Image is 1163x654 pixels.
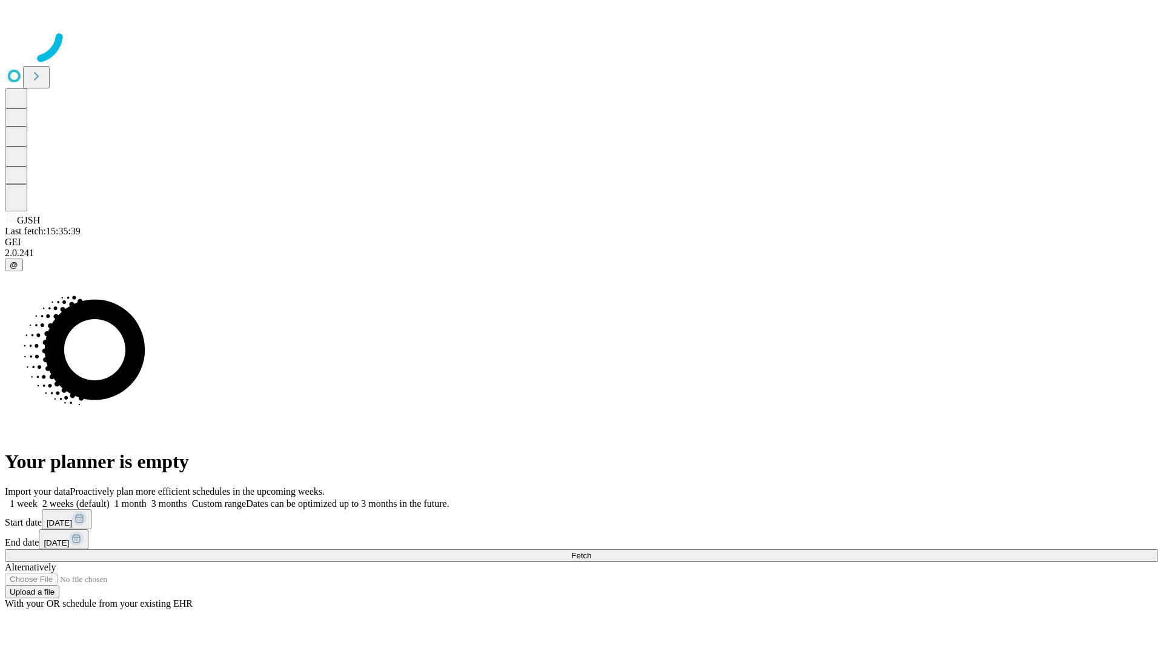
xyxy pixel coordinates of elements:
[5,248,1158,259] div: 2.0.241
[5,486,70,497] span: Import your data
[5,562,56,572] span: Alternatively
[5,451,1158,473] h1: Your planner is empty
[10,260,18,269] span: @
[70,486,325,497] span: Proactively plan more efficient schedules in the upcoming weeks.
[10,498,38,509] span: 1 week
[5,259,23,271] button: @
[5,237,1158,248] div: GEI
[39,529,88,549] button: [DATE]
[571,551,591,560] span: Fetch
[5,598,193,609] span: With your OR schedule from your existing EHR
[17,215,40,225] span: GJSH
[5,509,1158,529] div: Start date
[5,226,81,236] span: Last fetch: 15:35:39
[42,498,110,509] span: 2 weeks (default)
[246,498,449,509] span: Dates can be optimized up to 3 months in the future.
[5,586,59,598] button: Upload a file
[44,538,69,547] span: [DATE]
[151,498,187,509] span: 3 months
[114,498,147,509] span: 1 month
[42,509,91,529] button: [DATE]
[192,498,246,509] span: Custom range
[5,529,1158,549] div: End date
[47,518,72,527] span: [DATE]
[5,549,1158,562] button: Fetch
